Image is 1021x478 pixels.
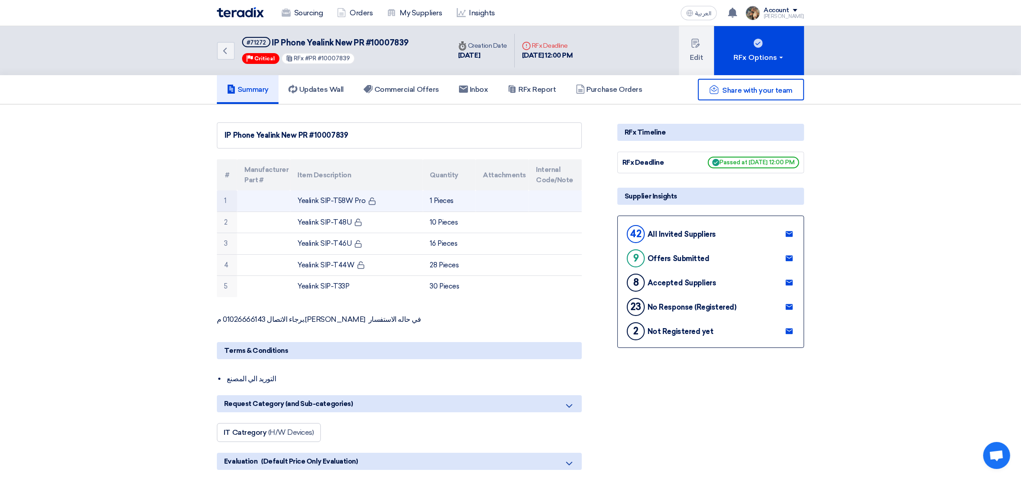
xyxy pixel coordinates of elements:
[354,75,449,104] a: Commercial Offers
[290,276,423,297] td: Yealink SIP-T33P
[617,188,804,205] div: Supplier Insights
[723,86,792,95] span: Share with your team
[217,212,237,233] td: 2
[522,50,573,61] div: [DATE] 12:00 PM
[242,37,409,48] h5: IP Phone Yealink New PR #10007839
[224,428,266,437] span: IT Catregory
[627,298,645,316] div: 23
[622,158,690,168] div: RFx Deadline
[227,85,269,94] h5: Summary
[224,399,353,409] span: Request Category (and Sub-categories)
[423,159,476,190] th: Quantity
[522,41,573,50] div: RFx Deadline
[364,85,439,94] h5: Commercial Offers
[290,254,423,276] td: Yealink SIP-T44W
[217,7,264,18] img: Teradix logo
[714,26,804,75] button: RFx Options
[734,52,785,63] div: RFx Options
[290,159,423,190] th: Item Description
[226,370,582,388] li: التوريد الي المصنع
[498,75,566,104] a: RFx Report
[627,225,645,243] div: 42
[272,38,409,48] span: IP Phone Yealink New PR #10007839
[648,303,736,311] div: No Response (Registered)
[708,157,799,168] span: Passed at [DATE] 12:00 PM
[224,346,288,356] span: Terms & Conditions
[217,159,237,190] th: #
[290,190,423,212] td: Yealink SIP-T58W Pro
[648,327,713,336] div: Not Registered yet
[627,249,645,267] div: 9
[423,212,476,233] td: 10 Pieces
[648,254,709,263] div: Offers Submitted
[274,3,330,23] a: Sourcing
[648,230,716,239] div: All Invited Suppliers
[217,315,582,324] p: برجاء الاتصال 01026666143 م.[PERSON_NAME] في حاله الاستفسار
[681,6,717,20] button: العربية
[764,7,789,14] div: Account
[617,124,804,141] div: RFx Timeline
[306,55,351,62] span: #PR #10007839
[449,75,498,104] a: Inbox
[679,26,714,75] button: Edit
[458,50,507,61] div: [DATE]
[294,55,304,62] span: RFx
[566,75,652,104] a: Purchase Orders
[423,233,476,255] td: 16 Pieces
[459,85,488,94] h5: Inbox
[217,233,237,255] td: 3
[627,274,645,292] div: 8
[288,85,344,94] h5: Updates Wall
[627,322,645,340] div: 2
[217,75,279,104] a: Summary
[746,6,760,20] img: file_1710751448746.jpg
[330,3,380,23] a: Orders
[423,190,476,212] td: 1 Pieces
[224,456,257,466] span: Evaluation
[648,279,716,287] div: Accepted Suppliers
[268,428,314,437] span: (H/W Devices)
[217,254,237,276] td: 4
[225,130,574,141] div: IP Phone Yealink New PR #10007839
[261,456,358,466] span: (Default Price Only Evaluation)
[423,276,476,297] td: 30 Pieces
[237,159,290,190] th: Manufacturer Part #
[450,3,502,23] a: Insights
[476,159,529,190] th: Attachments
[458,41,507,50] div: Creation Date
[290,233,423,255] td: Yealink SIP-T46U
[508,85,556,94] h5: RFx Report
[290,212,423,233] td: Yealink SIP-T48U
[254,55,275,62] span: Critical
[217,190,237,212] td: 1
[279,75,354,104] a: Updates Wall
[764,14,804,19] div: [PERSON_NAME]
[423,254,476,276] td: 28 Pieces
[380,3,449,23] a: My Suppliers
[529,159,582,190] th: Internal Code/Note
[217,276,237,297] td: 5
[576,85,643,94] h5: Purchase Orders
[983,442,1010,469] div: Open chat
[247,40,266,45] div: #71272
[695,10,711,17] span: العربية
